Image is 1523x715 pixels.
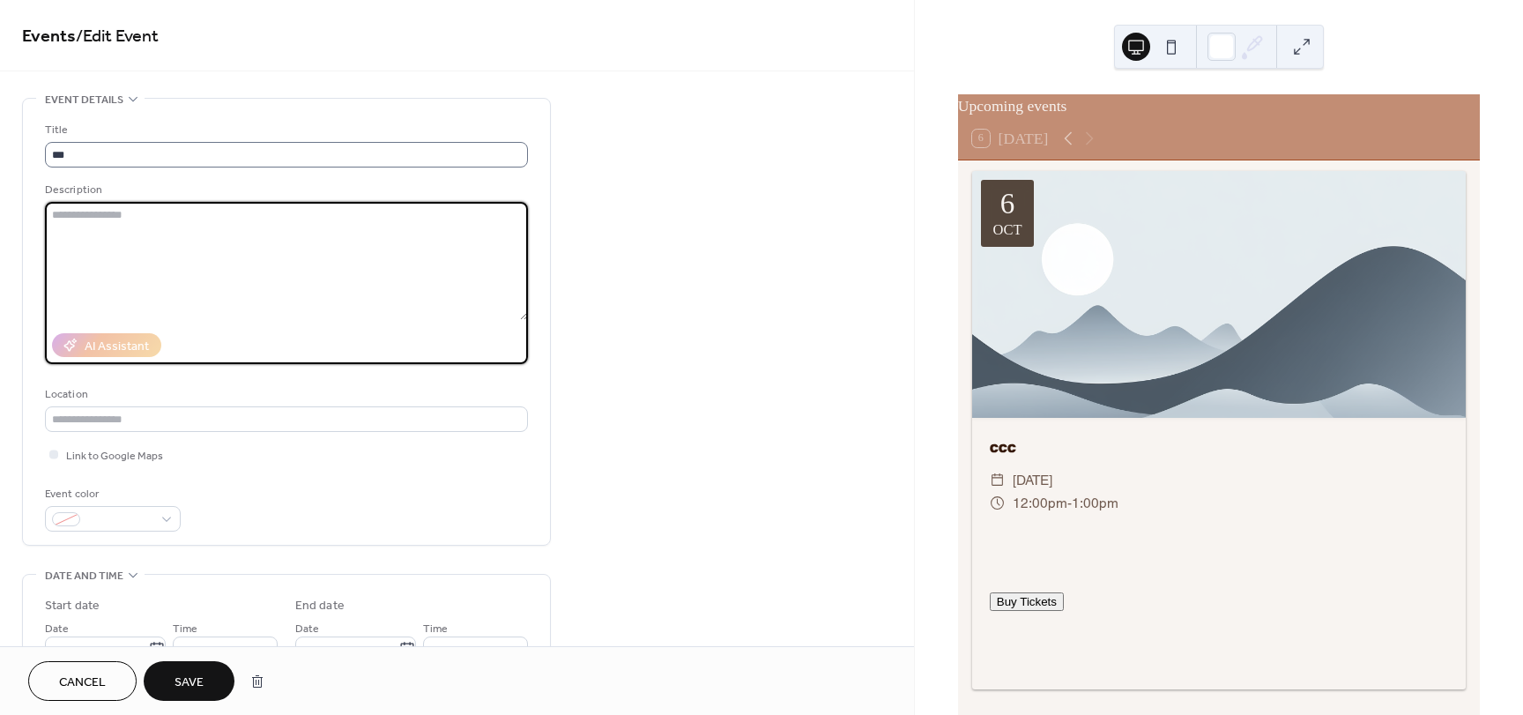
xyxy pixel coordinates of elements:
div: Location [45,385,524,404]
span: Save [175,674,204,692]
span: Date [45,620,69,638]
span: Link to Google Maps [66,447,163,465]
span: Time [423,620,448,638]
span: Event details [45,91,123,109]
div: End date [295,597,345,615]
span: [DATE] [1013,469,1052,492]
div: Upcoming events [958,94,1480,117]
span: 1:00pm [1072,492,1118,515]
div: ​ [990,469,1006,492]
div: Event color [45,485,177,503]
span: Time [173,620,197,638]
span: / Edit Event [76,19,159,54]
button: Cancel [28,661,137,701]
a: Events [22,19,76,54]
span: 12:00pm [1013,492,1067,515]
span: Cancel [59,674,106,692]
button: Buy Tickets [990,592,1064,611]
div: 6 [1000,190,1015,219]
div: Start date [45,597,100,615]
div: Title [45,121,524,139]
div: Oct [993,223,1022,238]
span: Date [295,620,319,638]
div: ccc [972,436,1466,458]
span: Date and time [45,567,123,585]
div: ​ [990,492,1006,515]
span: - [1067,492,1072,515]
button: Save [144,661,234,701]
div: Description [45,181,524,199]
